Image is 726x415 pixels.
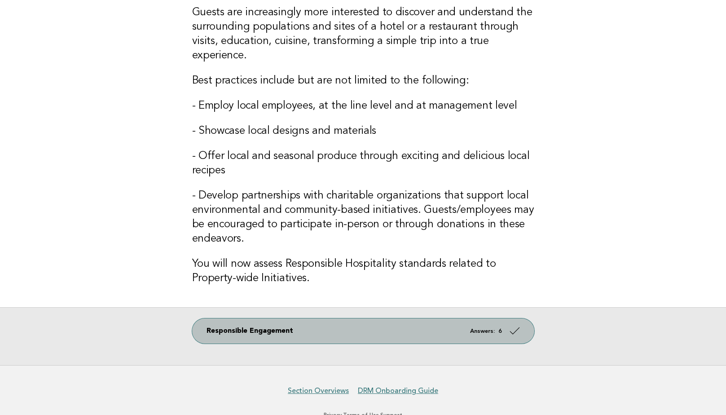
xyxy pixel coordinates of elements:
[498,328,502,334] strong: 6
[470,328,495,334] em: Answers:
[288,386,349,395] a: Section Overviews
[192,74,534,88] h3: Best practices include but are not limited to the following:
[192,99,534,113] h3: - Employ local employees, at the line level and at management level
[192,124,534,138] h3: - Showcase local designs and materials
[192,149,534,178] h3: - Offer local and seasonal produce through exciting and delicious local recipes
[192,189,534,246] h3: - Develop partnerships with charitable organizations that support local environmental and communi...
[192,257,534,286] h3: You will now assess Responsible Hospitality standards related to Property-wide Initiatives.
[192,318,534,344] a: Responsible Engagement Answers: 6
[192,5,534,63] h3: Guests are increasingly more interested to discover and understand the surrounding populations an...
[358,386,438,395] a: DRM Onboarding Guide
